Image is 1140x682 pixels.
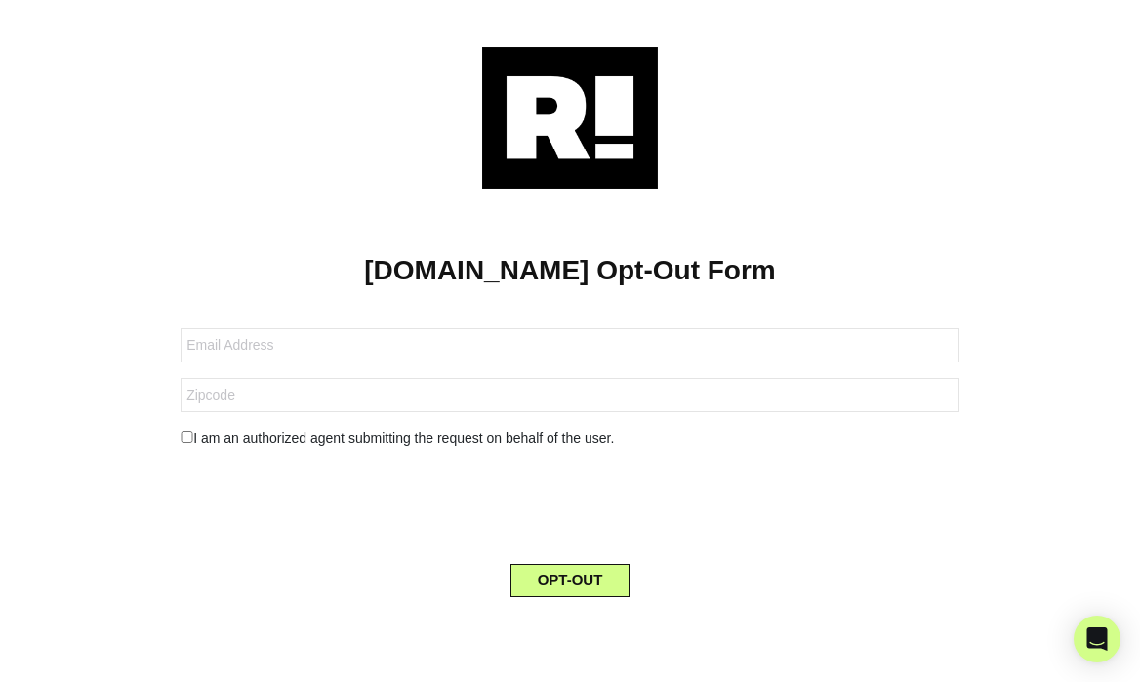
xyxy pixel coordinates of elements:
input: Zipcode [181,378,959,412]
input: Email Address [181,328,959,362]
button: OPT-OUT [510,564,631,597]
h1: [DOMAIN_NAME] Opt-Out Form [29,254,1111,287]
div: Open Intercom Messenger [1074,616,1120,662]
iframe: reCAPTCHA [422,464,718,540]
div: I am an authorized agent submitting the request on behalf of the user. [166,428,974,448]
img: Retention.com [482,47,658,189]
